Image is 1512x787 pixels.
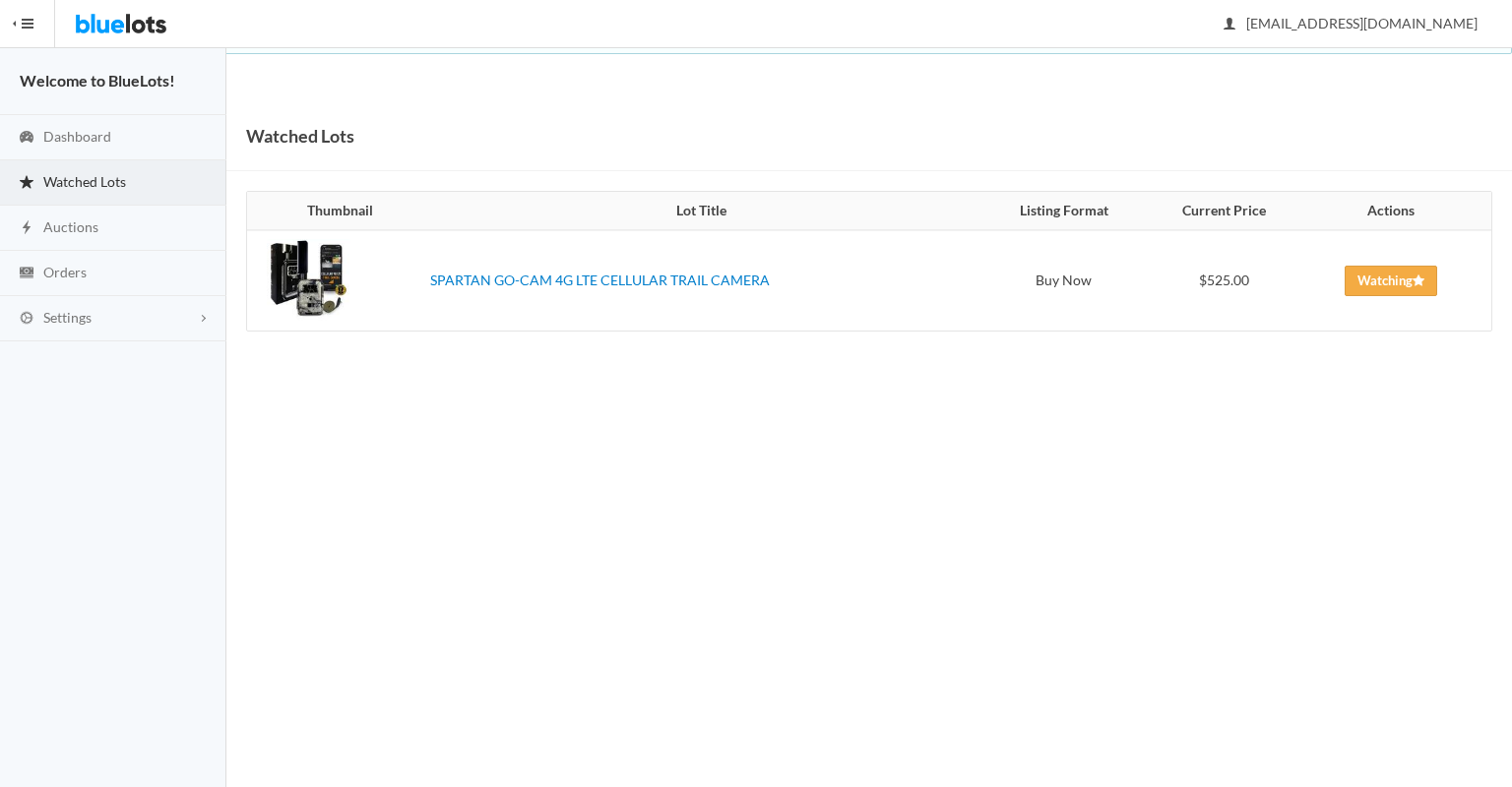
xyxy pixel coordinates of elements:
ion-icon: flash [17,219,36,238]
th: Lot Title [422,192,981,231]
strong: Welcome to BlueLots! [20,71,175,90]
span: Dashboard [43,128,111,145]
span: Orders [43,264,87,280]
ion-icon: speedometer [17,129,36,148]
ion-icon: cog [17,310,36,329]
td: Buy Now [981,230,1146,331]
h1: Watched Lots [246,121,354,151]
span: Auctions [43,218,98,235]
a: SPARTAN GO-CAM 4G LTE CELLULAR TRAIL CAMERA [430,272,770,288]
ion-icon: cash [17,265,36,283]
th: Actions [1302,192,1491,231]
td: $525.00 [1146,230,1302,331]
ion-icon: star [17,174,36,193]
span: Watching [1357,272,1424,288]
th: Listing Format [981,192,1146,231]
th: Current Price [1146,192,1302,231]
span: Settings [43,309,92,326]
a: Watching [1345,266,1437,296]
span: Watched Lots [43,173,126,190]
th: Thumbnail [247,192,422,231]
ion-icon: person [1220,16,1239,34]
span: [EMAIL_ADDRESS][DOMAIN_NAME] [1225,15,1478,31]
